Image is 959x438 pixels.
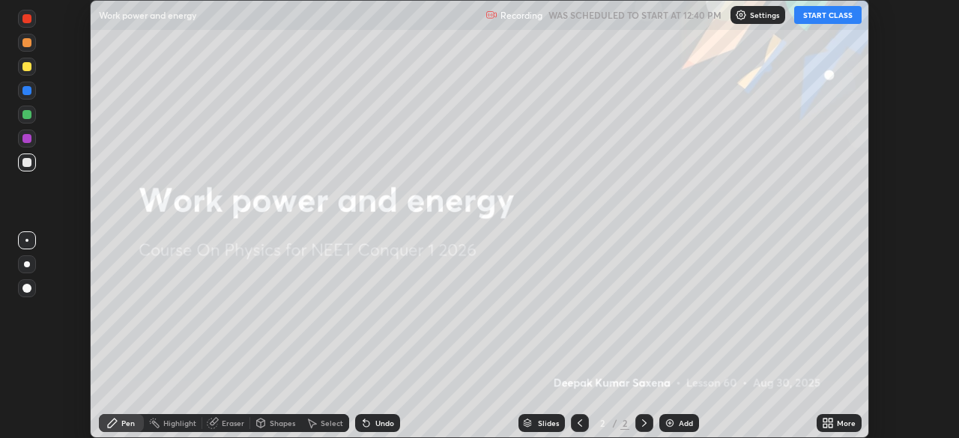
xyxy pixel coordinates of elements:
p: Settings [750,11,779,19]
div: Pen [121,419,135,427]
h5: WAS SCHEDULED TO START AT 12:40 PM [548,8,721,22]
div: More [837,419,856,427]
img: add-slide-button [664,417,676,429]
div: 2 [620,416,629,430]
div: Add [679,419,693,427]
div: Slides [538,419,559,427]
p: Work power and energy [99,9,196,21]
img: class-settings-icons [735,9,747,21]
div: Highlight [163,419,196,427]
div: Select [321,419,343,427]
div: Shapes [270,419,295,427]
div: Undo [375,419,394,427]
img: recording.375f2c34.svg [485,9,497,21]
p: Recording [500,10,542,21]
div: / [613,419,617,428]
div: 2 [595,419,610,428]
div: Eraser [222,419,244,427]
button: START CLASS [794,6,862,24]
